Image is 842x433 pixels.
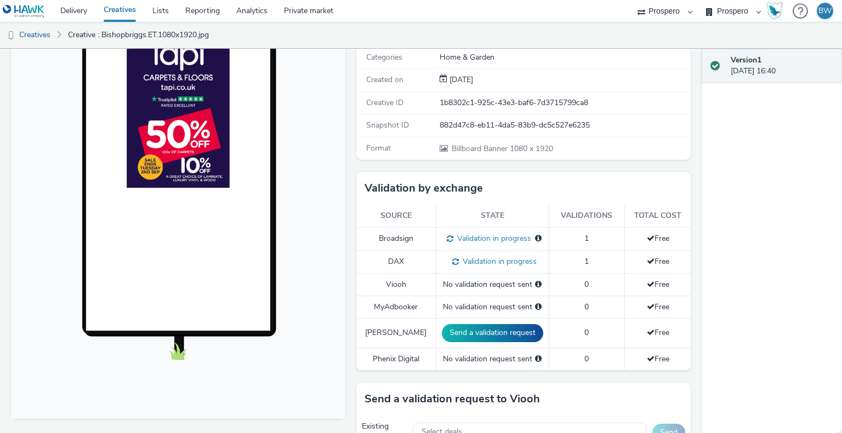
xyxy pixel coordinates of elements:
[440,120,690,131] div: 882d47c8-eb11-4da5-83b9-dc5c527e6235
[356,273,436,296] td: Viooh
[116,34,219,218] img: Advertisement preview
[366,143,391,153] span: Format
[766,2,783,20] img: Hawk Academy
[647,354,669,364] span: Free
[442,279,543,290] div: No validation request sent
[356,348,436,370] td: Phenix Digital
[3,4,45,18] img: undefined Logo
[453,233,531,244] span: Validation in progress
[356,319,436,348] td: [PERSON_NAME]
[647,302,669,312] span: Free
[584,233,589,244] span: 1
[440,52,690,63] div: Home & Garden
[451,143,553,154] span: 1080 x 1920
[766,2,787,20] a: Hawk Academy
[447,74,473,85] span: [DATE]
[356,205,436,227] th: Source
[440,97,690,108] div: 1b8302c1-925c-43e3-baf6-7d3715799ca8
[62,22,214,48] a: Creative : Bishopbriggs.ET.1080x1920.jpg
[647,256,669,267] span: Free
[584,354,589,364] span: 0
[356,296,436,318] td: MyAdbooker
[625,205,691,227] th: Total cost
[356,227,436,250] td: Broadsign
[366,120,409,130] span: Snapshot ID
[366,97,403,108] span: Creative ID
[5,30,16,41] img: dooh
[442,302,543,313] div: No validation request sent
[436,205,549,227] th: State
[459,256,537,267] span: Validation in progress
[731,55,833,77] div: [DATE] 16:40
[452,143,510,154] span: Billboard Banner
[731,55,761,65] strong: Version 1
[549,205,625,227] th: Validations
[365,180,483,197] h3: Validation by exchange
[366,74,403,85] span: Created on
[818,3,832,19] div: BW
[442,324,543,342] button: Send a validation request
[647,327,669,338] span: Free
[356,250,436,273] td: DAX
[584,256,589,267] span: 1
[535,279,542,290] div: Please select a deal below and click on Send to send a validation request to Viooh.
[647,233,669,244] span: Free
[584,327,589,338] span: 0
[647,279,669,290] span: Free
[584,302,589,312] span: 0
[365,391,540,407] h3: Send a validation request to Viooh
[535,302,542,313] div: Please select a deal below and click on Send to send a validation request to MyAdbooker.
[447,74,473,85] div: Creation 13 August 2025, 16:40
[366,52,402,62] span: Categories
[535,354,542,365] div: Please select a deal below and click on Send to send a validation request to Phenix Digital.
[442,354,543,365] div: No validation request sent
[584,279,589,290] span: 0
